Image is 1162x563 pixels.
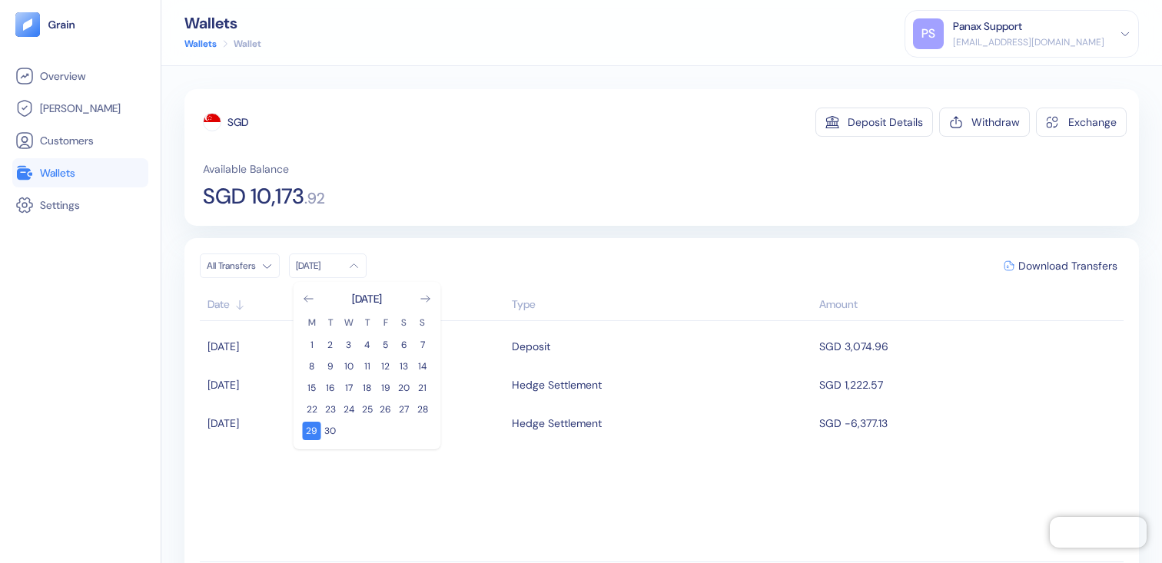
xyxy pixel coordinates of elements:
[15,164,145,182] a: Wallets
[321,400,340,419] button: 23
[303,422,321,440] button: 29
[40,133,94,148] span: Customers
[321,422,340,440] button: 30
[939,108,1030,137] button: Withdraw
[413,400,432,419] button: 28
[413,379,432,397] button: 21
[340,336,358,354] button: 3
[395,316,413,330] th: Saturday
[1036,108,1127,137] button: Exchange
[377,400,395,419] button: 26
[815,108,933,137] button: Deposit Details
[296,260,342,272] div: [DATE]
[953,18,1022,35] div: Panax Support
[15,67,145,85] a: Overview
[321,379,340,397] button: 16
[377,357,395,376] button: 12
[819,378,883,392] span: SGD 1,222.57
[971,117,1020,128] div: Withdraw
[203,161,289,177] span: Available Balance
[207,416,239,430] span: [DATE]
[303,379,321,397] button: 15
[289,253,367,278] button: [DATE]
[40,101,121,116] span: [PERSON_NAME]
[913,18,944,49] div: PS
[1050,517,1147,548] iframe: Chatra live chat
[358,379,377,397] button: 18
[304,190,325,206] span: . 92
[15,131,145,150] a: Customers
[227,114,248,130] div: SGD
[207,296,504,313] div: Sort ascending
[358,357,377,376] button: 11
[207,339,239,353] span: [DATE]
[413,316,432,330] th: Sunday
[303,316,321,330] th: Monday
[998,254,1124,277] button: Download Transfers
[395,336,413,354] button: 6
[819,339,888,353] span: SGD 3,074.96
[321,316,340,330] th: Tuesday
[340,316,358,330] th: Wednesday
[340,400,358,419] button: 24
[340,357,358,376] button: 10
[358,400,377,419] button: 25
[203,186,304,207] span: SGD 10,173
[377,379,395,397] button: 19
[15,99,145,118] a: [PERSON_NAME]
[321,357,340,376] button: 9
[413,357,432,376] button: 14
[512,410,602,436] div: Hedge Settlement
[413,336,432,354] button: 7
[395,357,413,376] button: 13
[352,291,382,306] div: [DATE]
[303,400,321,419] button: 22
[358,336,377,354] button: 4
[184,37,217,51] a: Wallets
[420,293,432,305] button: Go to next month
[1018,260,1117,271] span: Download Transfers
[40,68,85,84] span: Overview
[303,293,315,305] button: Go to previous month
[303,357,321,376] button: 8
[303,336,321,354] button: 1
[321,336,340,354] button: 2
[512,372,602,398] div: Hedge Settlement
[377,316,395,330] th: Friday
[512,296,812,313] div: Sort ascending
[207,378,239,392] span: [DATE]
[819,296,1116,313] div: Sort descending
[184,15,261,31] div: Wallets
[848,117,923,128] div: Deposit Details
[15,12,40,37] img: logo-tablet-V2.svg
[40,197,80,213] span: Settings
[340,379,358,397] button: 17
[48,19,76,30] img: logo
[819,416,888,430] span: SGD -6,377.13
[377,336,395,354] button: 5
[15,196,145,214] a: Settings
[953,35,1104,49] div: [EMAIL_ADDRESS][DOMAIN_NAME]
[40,165,75,180] span: Wallets
[395,379,413,397] button: 20
[512,333,550,359] div: Deposit
[1068,117,1117,128] div: Exchange
[358,316,377,330] th: Thursday
[395,400,413,419] button: 27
